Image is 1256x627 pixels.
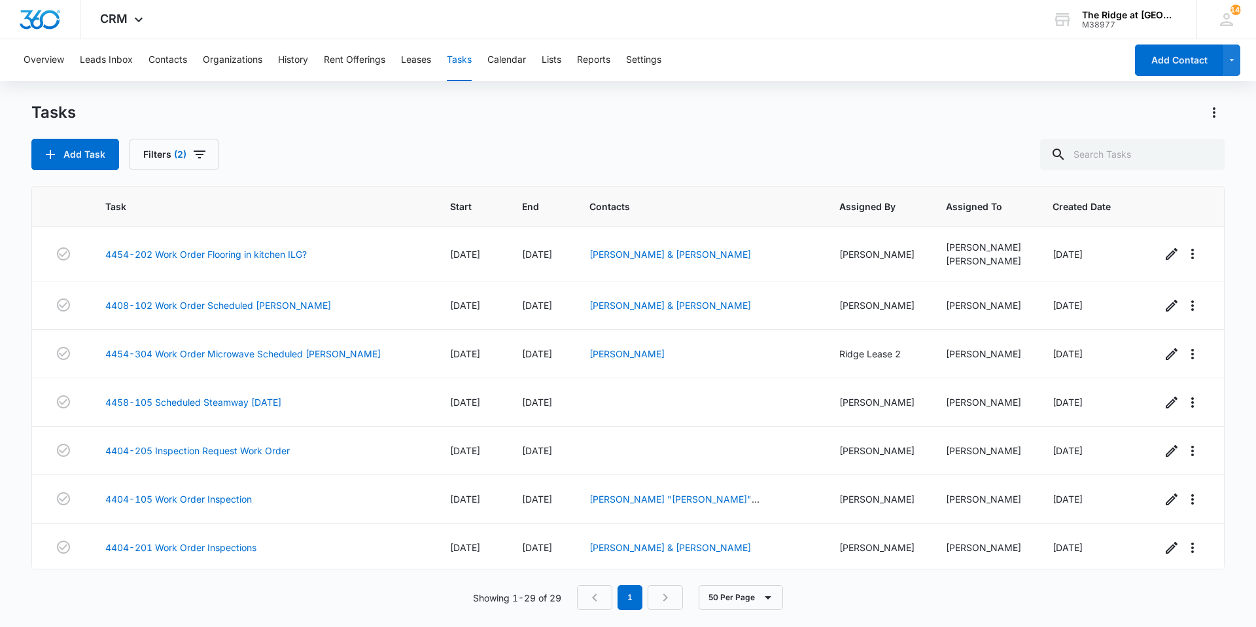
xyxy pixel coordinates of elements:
div: account name [1082,10,1177,20]
a: [PERSON_NAME] "[PERSON_NAME]" [PERSON_NAME] [589,493,759,518]
span: [DATE] [450,445,480,456]
span: [DATE] [522,493,552,505]
button: Overview [24,39,64,81]
span: [DATE] [450,542,480,553]
span: [DATE] [450,397,480,408]
button: Rent Offerings [324,39,385,81]
span: [DATE] [1053,300,1083,311]
div: [PERSON_NAME] [839,444,915,457]
span: Assigned By [839,200,896,213]
div: [PERSON_NAME] [946,298,1021,312]
em: 1 [618,585,642,610]
div: Ridge Lease 2 [839,347,915,361]
div: [PERSON_NAME] [946,240,1021,254]
a: 4408-102 Work Order Scheduled [PERSON_NAME] [105,298,331,312]
button: Contacts [148,39,187,81]
div: [PERSON_NAME] [946,347,1021,361]
div: [PERSON_NAME] [946,541,1021,554]
span: (2) [174,150,186,159]
span: [DATE] [450,300,480,311]
span: Task [105,200,400,213]
div: [PERSON_NAME] [839,492,915,506]
div: [PERSON_NAME] [946,395,1021,409]
input: Search Tasks [1040,139,1225,170]
div: [PERSON_NAME] [839,541,915,554]
button: History [278,39,308,81]
a: 4454-304 Work Order Microwave Scheduled [PERSON_NAME] [105,347,381,361]
span: CRM [100,12,128,26]
span: [DATE] [522,249,552,260]
span: [DATE] [1053,542,1083,553]
button: Add Contact [1135,45,1223,76]
span: [DATE] [1053,493,1083,505]
span: Start [450,200,472,213]
span: [DATE] [1053,445,1083,456]
a: [PERSON_NAME] [589,348,665,359]
a: 4404-201 Work Order Inspections [105,541,256,554]
div: account id [1082,20,1177,29]
div: [PERSON_NAME] [839,395,915,409]
span: [DATE] [1053,249,1083,260]
button: Filters(2) [130,139,218,170]
span: Assigned To [946,200,1002,213]
span: [DATE] [1053,348,1083,359]
span: [DATE] [522,542,552,553]
span: Contacts [589,200,789,213]
span: 145 [1230,5,1241,15]
button: Actions [1204,102,1225,123]
div: [PERSON_NAME] [946,444,1021,457]
div: [PERSON_NAME] [946,492,1021,506]
button: Tasks [447,39,472,81]
button: Leases [401,39,431,81]
button: Leads Inbox [80,39,133,81]
div: [PERSON_NAME] [839,298,915,312]
button: Reports [577,39,610,81]
span: [DATE] [450,249,480,260]
a: 4404-105 Work Order Inspection [105,492,252,506]
span: [DATE] [522,445,552,456]
a: [PERSON_NAME] & [PERSON_NAME] [589,542,751,553]
button: 50 Per Page [699,585,783,610]
button: Settings [626,39,661,81]
button: Add Task [31,139,119,170]
span: End [522,200,539,213]
a: 4454-202 Work Order Flooring in kitchen ILG? [105,247,307,261]
p: Showing 1-29 of 29 [473,591,561,605]
div: [PERSON_NAME] [946,254,1021,268]
span: [DATE] [450,348,480,359]
div: [PERSON_NAME] [839,247,915,261]
span: [DATE] [522,397,552,408]
span: [DATE] [1053,397,1083,408]
a: 4404-205 Inspection Request Work Order [105,444,290,457]
a: 4458-105 Scheduled Steamway [DATE] [105,395,281,409]
button: Organizations [203,39,262,81]
a: [PERSON_NAME] & [PERSON_NAME] [589,249,751,260]
a: [PERSON_NAME] & [PERSON_NAME] [589,300,751,311]
button: Lists [542,39,561,81]
span: [DATE] [522,348,552,359]
nav: Pagination [577,585,683,610]
div: notifications count [1230,5,1241,15]
span: Created Date [1053,200,1111,213]
span: [DATE] [522,300,552,311]
button: Calendar [487,39,526,81]
h1: Tasks [31,103,76,122]
span: [DATE] [450,493,480,505]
